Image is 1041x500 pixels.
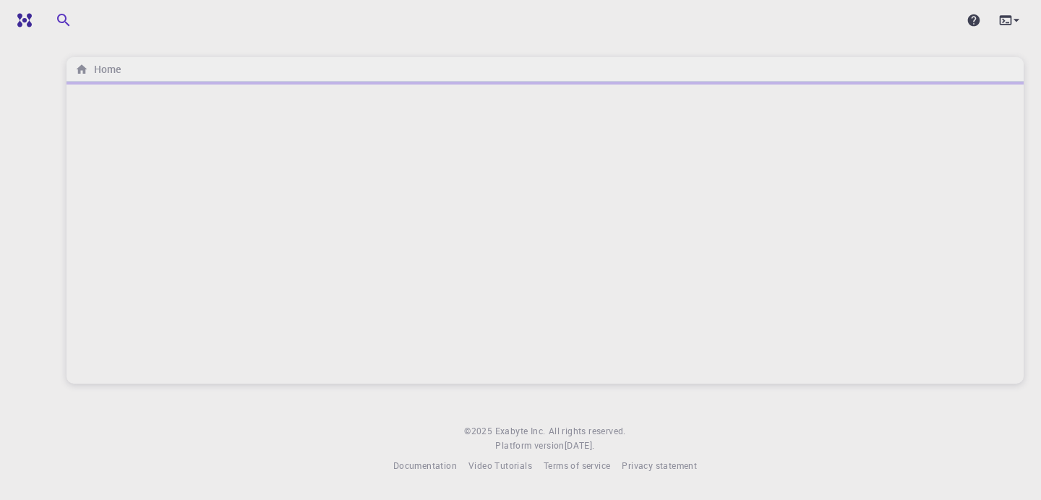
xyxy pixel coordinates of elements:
span: Video Tutorials [468,460,532,471]
a: Documentation [393,459,457,473]
h6: Home [88,61,121,77]
span: Privacy statement [622,460,697,471]
a: Exabyte Inc. [495,424,546,439]
a: [DATE]. [565,439,595,453]
span: © 2025 [464,424,494,439]
span: Terms of service [544,460,610,471]
a: Terms of service [544,459,610,473]
span: All rights reserved. [549,424,626,439]
span: [DATE] . [565,439,595,451]
a: Privacy statement [622,459,697,473]
img: logo [12,13,32,27]
a: Video Tutorials [468,459,532,473]
span: Platform version [495,439,564,453]
span: Exabyte Inc. [495,425,546,436]
nav: breadcrumb [72,61,124,77]
span: Documentation [393,460,457,471]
